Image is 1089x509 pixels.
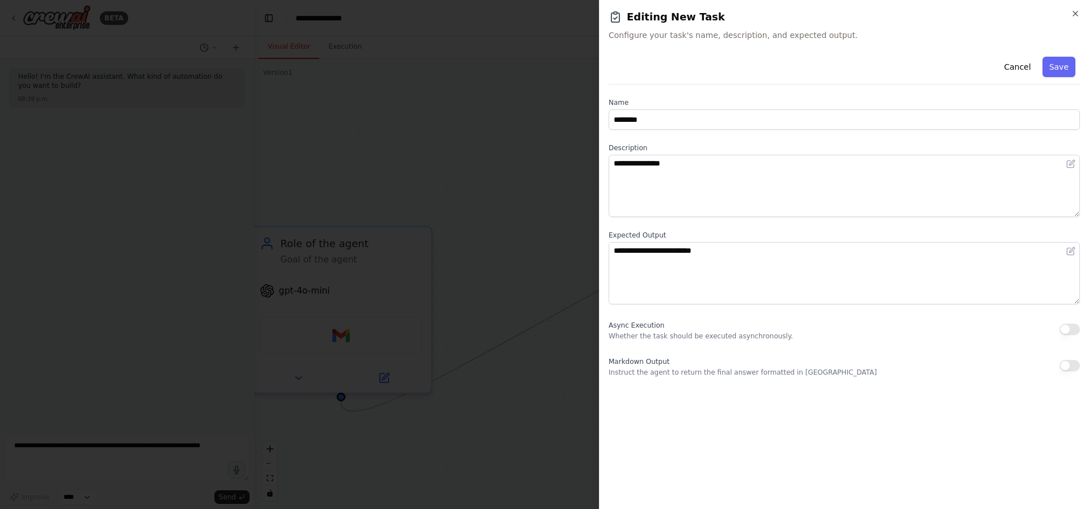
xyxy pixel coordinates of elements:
[609,29,1080,41] span: Configure your task's name, description, and expected output.
[609,9,1080,25] h2: Editing New Task
[609,358,669,366] span: Markdown Output
[609,231,1080,240] label: Expected Output
[997,57,1037,77] button: Cancel
[609,368,877,377] p: Instruct the agent to return the final answer formatted in [GEOGRAPHIC_DATA]
[609,332,793,341] p: Whether the task should be executed asynchronously.
[609,143,1080,152] label: Description
[609,98,1080,107] label: Name
[1042,57,1075,77] button: Save
[1064,157,1078,171] button: Open in editor
[1064,244,1078,258] button: Open in editor
[609,321,664,329] span: Async Execution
